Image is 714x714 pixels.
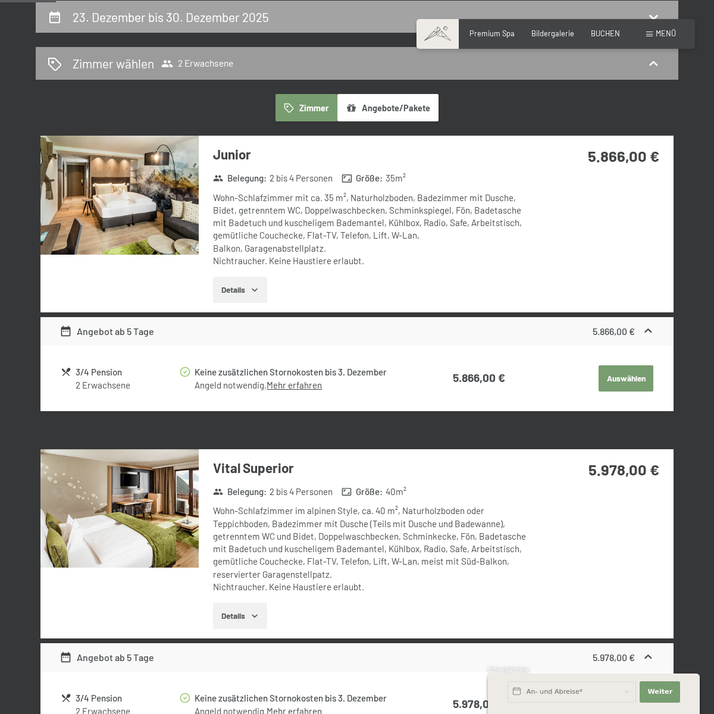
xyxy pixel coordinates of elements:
[453,371,505,384] strong: 5.866,00 €
[593,325,635,337] strong: 5.866,00 €
[213,603,267,629] button: Details
[213,459,531,477] h3: Vital Superior
[76,379,178,392] div: 2 Erwachsene
[40,449,199,568] img: mss_renderimg.php
[453,697,505,710] strong: 5.978,00 €
[342,172,383,184] strong: Größe :
[270,486,333,498] span: 2 bis 4 Personen
[588,146,659,165] strong: 5.866,00 €
[588,460,659,478] strong: 5.978,00 €
[656,29,676,38] span: Menü
[267,380,322,390] a: Mehr erfahren
[59,650,154,665] div: Angebot ab 5 Tage
[40,317,674,346] div: Angebot ab 5 Tage5.866,00 €
[213,172,267,184] strong: Belegung :
[213,486,267,498] strong: Belegung :
[195,691,415,705] div: Keine zusätzlichen Stornokosten bis 3. Dezember
[337,94,439,121] button: Angebote/Pakete
[161,58,233,70] span: 2 Erwachsene
[386,172,406,184] span: 35 m²
[488,666,529,674] span: Schnellanfrage
[647,687,672,697] span: Weiter
[640,681,680,703] button: Weiter
[40,643,674,672] div: Angebot ab 5 Tage5.978,00 €
[591,29,620,38] a: BUCHEN
[275,94,337,121] button: Zimmer
[213,505,531,593] div: Wohn-Schlafzimmer im alpinen Style, ca. 40 m², Naturholzboden oder Teppichboden, Badezimmer mit D...
[593,652,635,663] strong: 5.978,00 €
[195,379,415,392] div: Angeld notwendig.
[599,365,653,392] button: Auswählen
[213,192,531,268] div: Wohn-Schlafzimmer mit ca. 35 m², Naturholzboden, Badezimmer mit Dusche, Bidet, getrenntem WC, Dop...
[73,10,269,24] h2: 23. Dezember bis 30. Dezember 2025
[195,365,415,379] div: Keine zusätzlichen Stornokosten bis 3. Dezember
[469,29,515,38] a: Premium Spa
[59,324,154,339] div: Angebot ab 5 Tage
[342,486,383,498] strong: Größe :
[213,145,531,164] h3: Junior
[270,172,333,184] span: 2 bis 4 Personen
[213,277,267,303] button: Details
[531,29,574,38] a: Bildergalerie
[386,486,406,498] span: 40 m²
[76,365,178,379] div: 3/4 Pension
[76,691,178,705] div: 3/4 Pension
[40,136,199,255] img: mss_renderimg.php
[73,55,154,72] h2: Zimmer wählen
